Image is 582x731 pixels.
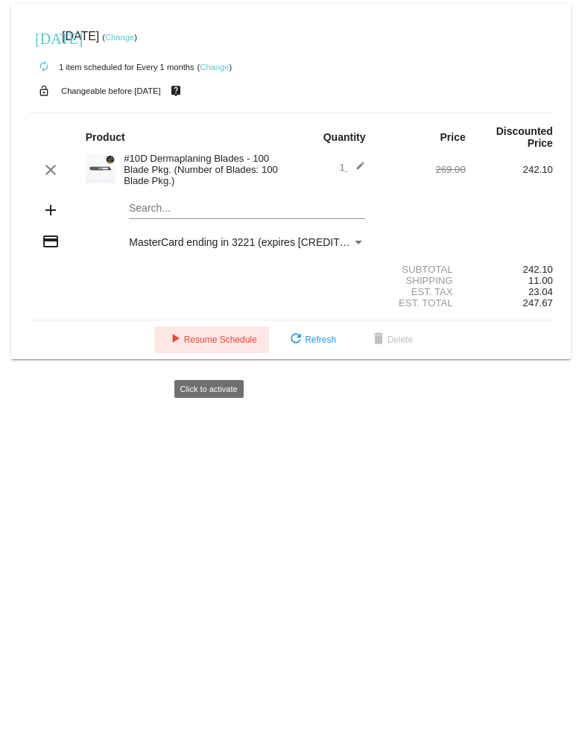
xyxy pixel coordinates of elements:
[339,162,365,173] span: 1
[200,63,229,72] a: Change
[528,275,553,286] span: 11.00
[61,86,161,95] small: Changeable before [DATE]
[129,203,365,215] input: Search...
[129,236,365,248] mat-select: Payment Method
[166,335,257,345] span: Resume Schedule
[379,286,466,297] div: Est. Tax
[42,232,60,250] mat-icon: credit_card
[466,164,553,175] div: 242.10
[116,153,291,186] div: #10D Dermaplaning Blades - 100 Blade Pkg. (Number of Blades: 100 Blade Pkg.)
[29,63,194,72] small: 1 item scheduled for Every 1 months
[370,331,388,349] mat-icon: delete
[105,33,134,42] a: Change
[42,161,60,179] mat-icon: clear
[523,297,553,308] span: 247.67
[466,264,553,275] div: 242.10
[287,331,305,349] mat-icon: refresh
[35,28,53,46] mat-icon: [DATE]
[379,164,466,175] div: 269.00
[379,297,466,308] div: Est. Total
[197,63,233,72] small: ( )
[358,326,426,353] button: Delete
[86,131,125,143] strong: Product
[42,201,60,219] mat-icon: add
[102,33,137,42] small: ( )
[379,275,466,286] div: Shipping
[528,286,553,297] span: 23.04
[287,335,336,345] span: Refresh
[86,154,116,183] img: Cart-Images-32.png
[347,161,365,179] mat-icon: edit
[440,131,466,143] strong: Price
[323,131,366,143] strong: Quantity
[129,236,414,248] span: MasterCard ending in 3221 (expires [CREDIT_CARD_DATA])
[379,264,466,275] div: Subtotal
[370,335,414,345] span: Delete
[167,81,185,101] mat-icon: live_help
[275,326,348,353] button: Refresh
[35,58,53,76] mat-icon: autorenew
[35,81,53,101] mat-icon: lock_open
[154,326,269,353] button: Resume Schedule
[166,331,184,349] mat-icon: play_arrow
[496,125,553,149] strong: Discounted Price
